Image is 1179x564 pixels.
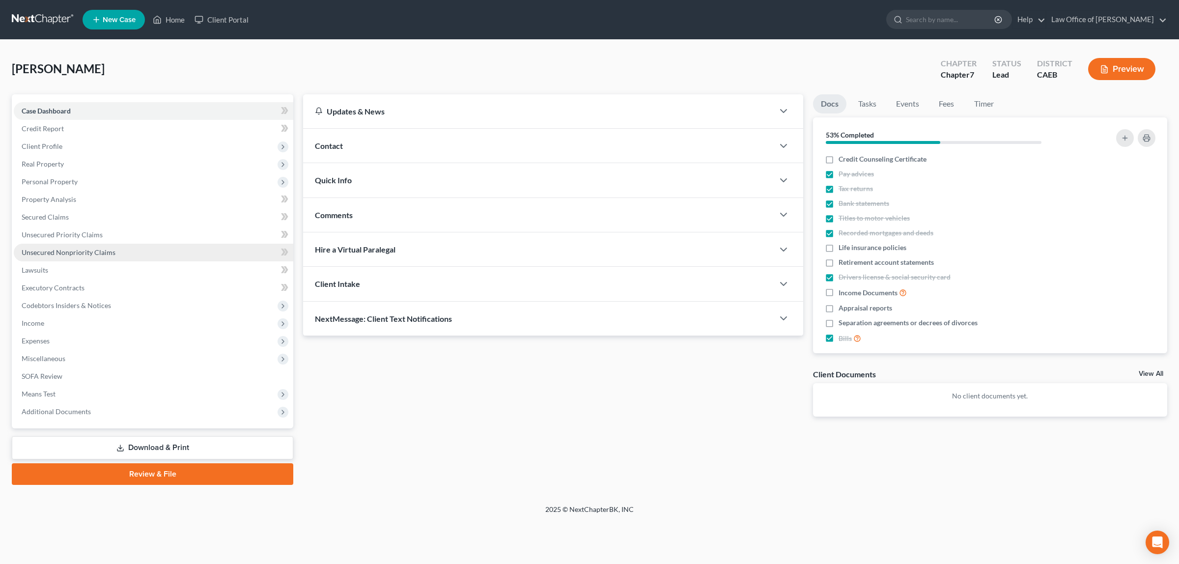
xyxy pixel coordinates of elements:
[1146,531,1169,554] div: Open Intercom Messenger
[22,248,115,256] span: Unsecured Nonpriority Claims
[22,372,62,380] span: SOFA Review
[148,11,190,28] a: Home
[931,94,962,113] a: Fees
[1046,11,1167,28] a: Law Office of [PERSON_NAME]
[14,208,293,226] a: Secured Claims
[839,334,852,343] span: Bills
[22,283,84,292] span: Executory Contracts
[14,102,293,120] a: Case Dashboard
[839,184,873,194] span: Tax returns
[839,154,926,164] span: Credit Counseling Certificate
[14,244,293,261] a: Unsecured Nonpriority Claims
[906,10,996,28] input: Search by name...
[315,245,395,254] span: Hire a Virtual Paralegal
[888,94,927,113] a: Events
[813,369,876,379] div: Client Documents
[839,318,978,328] span: Separation agreements or decrees of divorces
[1037,58,1072,69] div: District
[309,505,870,522] div: 2025 © NextChapterBK, INC
[839,257,934,267] span: Retirement account statements
[14,226,293,244] a: Unsecured Priority Claims
[839,272,951,282] span: Drivers license & social security card
[22,107,71,115] span: Case Dashboard
[315,210,353,220] span: Comments
[315,106,762,116] div: Updates & News
[22,142,62,150] span: Client Profile
[1012,11,1045,28] a: Help
[22,266,48,274] span: Lawsuits
[315,175,352,185] span: Quick Info
[22,230,103,239] span: Unsecured Priority Claims
[14,261,293,279] a: Lawsuits
[839,288,898,298] span: Income Documents
[992,58,1021,69] div: Status
[22,390,56,398] span: Means Test
[315,279,360,288] span: Client Intake
[1037,69,1072,81] div: CAEB
[22,337,50,345] span: Expenses
[22,177,78,186] span: Personal Property
[941,69,977,81] div: Chapter
[103,16,136,24] span: New Case
[12,436,293,459] a: Download & Print
[850,94,884,113] a: Tasks
[970,70,974,79] span: 7
[12,463,293,485] a: Review & File
[826,131,874,139] strong: 53% Completed
[315,141,343,150] span: Contact
[12,61,105,76] span: [PERSON_NAME]
[22,195,76,203] span: Property Analysis
[315,314,452,323] span: NextMessage: Client Text Notifications
[839,303,892,313] span: Appraisal reports
[839,198,889,208] span: Bank statements
[14,191,293,208] a: Property Analysis
[22,354,65,363] span: Miscellaneous
[992,69,1021,81] div: Lead
[190,11,253,28] a: Client Portal
[1088,58,1155,80] button: Preview
[22,319,44,327] span: Income
[839,228,933,238] span: Recorded mortgages and deeds
[14,279,293,297] a: Executory Contracts
[22,160,64,168] span: Real Property
[22,301,111,310] span: Codebtors Insiders & Notices
[941,58,977,69] div: Chapter
[839,169,874,179] span: Pay advices
[14,367,293,385] a: SOFA Review
[821,391,1159,401] p: No client documents yet.
[22,124,64,133] span: Credit Report
[22,407,91,416] span: Additional Documents
[1139,370,1163,377] a: View All
[839,213,910,223] span: Titles to motor vehicles
[14,120,293,138] a: Credit Report
[839,243,906,253] span: Life insurance policies
[966,94,1002,113] a: Timer
[22,213,69,221] span: Secured Claims
[813,94,846,113] a: Docs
